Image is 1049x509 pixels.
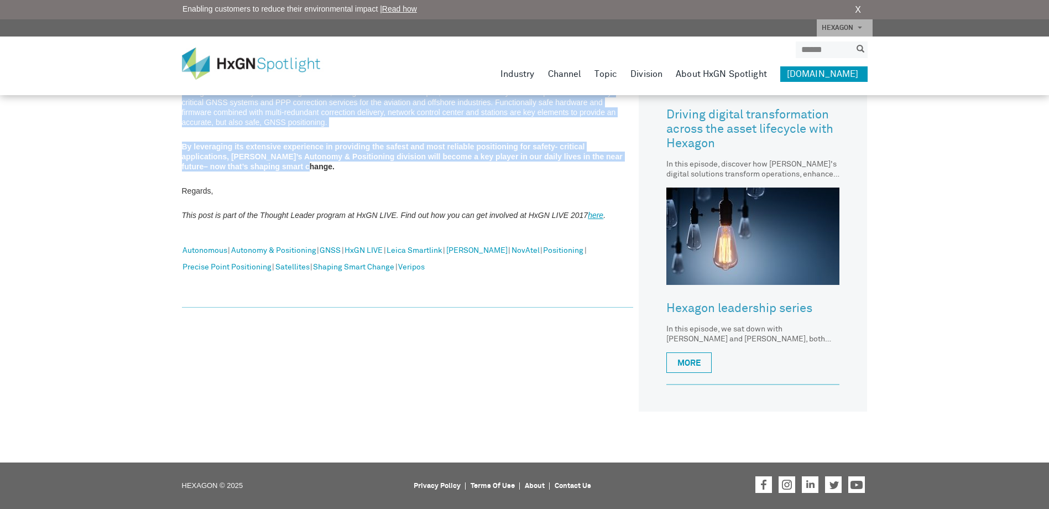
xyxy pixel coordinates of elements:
a: Topic [594,66,617,82]
a: Hexagon leadership series [666,293,839,324]
a: [DOMAIN_NAME] [780,66,868,82]
a: Satellites [275,261,310,275]
img: Hexagon leadership series [666,188,839,285]
a: Hexagon on Twitter [825,476,842,493]
p: Hexagon’s Autonomy & Positioning division, through NovAtel® and Veripos, has more than 20 years o... [182,87,634,127]
a: Read how [382,4,417,13]
a: About HxGN Spotlight [676,66,767,82]
a: Terms Of Use [471,482,515,490]
p: HEXAGON © 2025 [182,478,407,506]
span: Enabling customers to reduce their environmental impact | [182,3,417,15]
a: Hexagon on Facebook [755,476,772,493]
div: In this episode, discover how [PERSON_NAME]'s digital solutions transform operations, enhance eff... [666,159,839,179]
a: GNSS [320,244,341,258]
a: HxGN LIVE [345,244,383,258]
a: HEXAGON [817,19,873,37]
a: Positioning [543,244,583,258]
a: Hexagon on Instagram [779,476,795,493]
a: X [855,3,861,17]
a: Channel [548,66,582,82]
strong: By leveraging its extensive experience in providing the safest and most reliable positioning for ... [182,142,623,171]
a: NovAtel [512,244,540,258]
a: More [666,352,712,373]
a: Driving digital transformation across the asset lifecycle with Hexagon [666,100,839,159]
a: Privacy Policy [414,482,461,490]
p: Regards, [182,186,634,196]
a: Hexagon on LinkedIn [802,476,818,493]
a: Precise Point Positioning [182,261,272,275]
em: This post is part of the Thought Leader program at HxGN LIVE. Find out how you can get involved a... [182,211,606,220]
div: | | | | | | | | | | | [182,235,634,284]
a: here [588,211,603,220]
a: Leica Smartlink [387,244,442,258]
a: About [525,482,545,490]
a: Contact Us [555,482,591,490]
a: Autonomous [182,244,227,258]
a: Hexagon on Youtube [848,476,865,493]
a: Shaping Smart Change [313,261,394,275]
img: HxGN Spotlight [182,48,337,80]
a: [PERSON_NAME] [446,244,508,258]
a: Autonomy & Positioning [231,244,316,258]
a: Veripos [398,261,425,275]
a: Division [630,66,662,82]
div: In this episode, we sat down with [PERSON_NAME] and [PERSON_NAME], both from Hexagon's Asset Life... [666,324,839,344]
a: Industry [500,66,535,82]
